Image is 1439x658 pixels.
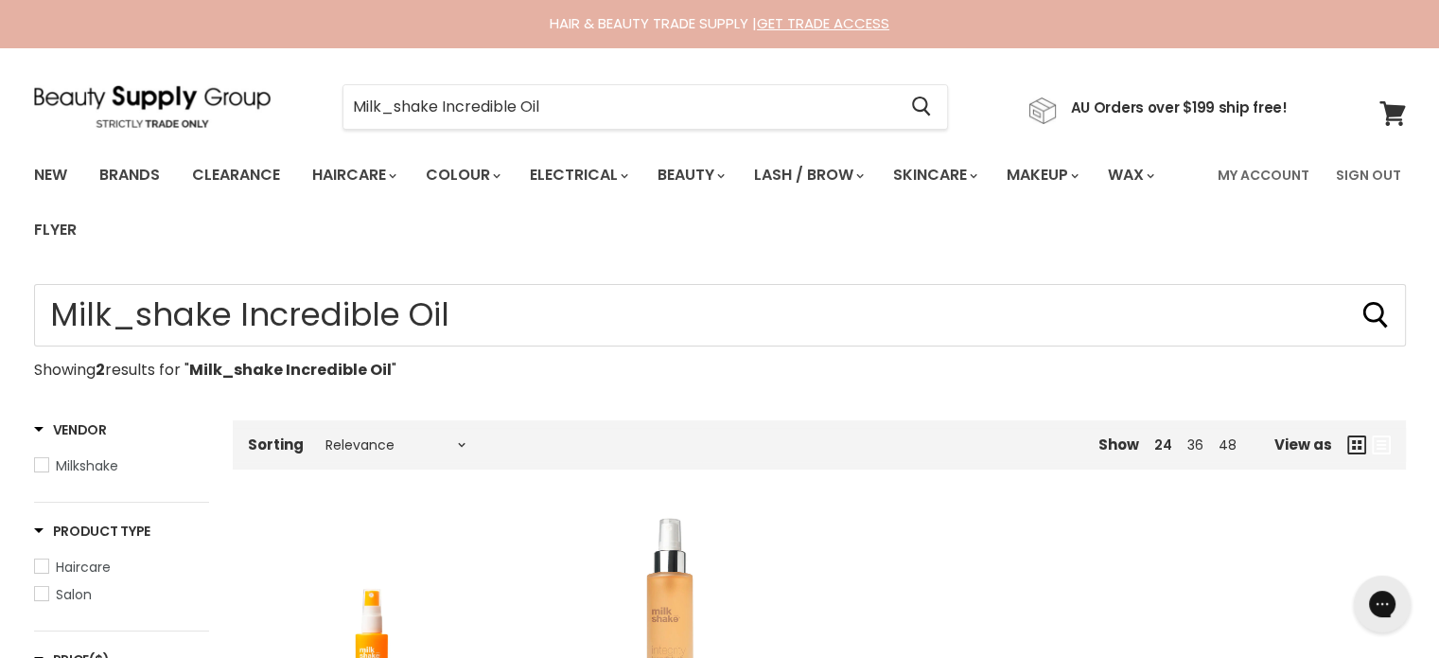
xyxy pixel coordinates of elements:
button: Search [897,85,947,129]
a: Sign Out [1325,155,1413,195]
a: Flyer [20,210,91,250]
strong: 2 [96,359,105,381]
a: 36 [1187,436,1203,454]
a: Milkshake [34,455,209,476]
input: Search [34,284,1406,347]
span: Haircare [56,558,111,577]
h3: Vendor [34,420,107,439]
a: Makeup [992,155,1090,195]
a: Lash / Brow [740,155,875,195]
h3: Product Type [34,522,151,541]
a: My Account [1206,155,1321,195]
span: Show [1098,435,1139,454]
a: 48 [1219,436,1237,454]
ul: Main menu [20,148,1206,258]
span: Salon [56,585,92,604]
a: Salon [34,584,209,605]
a: Haircare [298,155,408,195]
p: Showing results for " " [34,362,1406,379]
a: Beauty [643,155,736,195]
button: Search [1360,300,1391,330]
form: Product [342,84,948,130]
form: Product [34,284,1406,347]
span: View as [1274,436,1332,453]
a: New [20,155,81,195]
iframe: Gorgias live chat messenger [1344,569,1420,639]
a: Electrical [516,155,640,195]
label: Sorting [248,436,304,453]
input: Search [343,85,897,129]
a: Brands [85,155,174,195]
a: Skincare [879,155,989,195]
a: Haircare [34,557,209,578]
a: GET TRADE ACCESS [757,13,889,33]
strong: Milk_shake Incredible Oil [189,359,392,381]
a: Clearance [178,155,294,195]
div: HAIR & BEAUTY TRADE SUPPLY | [10,14,1430,33]
a: 24 [1154,436,1172,454]
span: Milkshake [56,456,118,475]
nav: Main [10,148,1430,258]
a: Colour [412,155,512,195]
a: Wax [1094,155,1166,195]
